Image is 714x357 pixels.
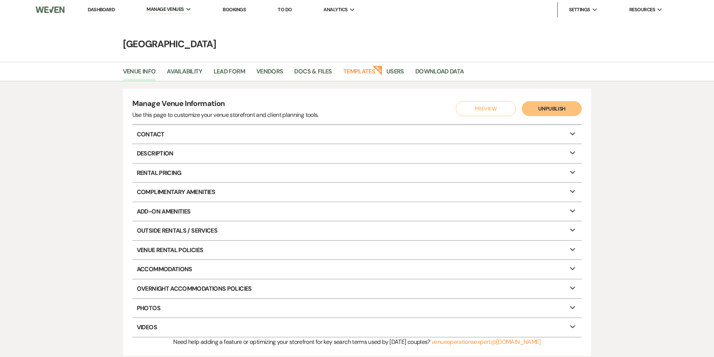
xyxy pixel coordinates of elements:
[415,67,464,81] a: Download Data
[123,67,156,81] a: Venue Info
[256,67,283,81] a: Vendors
[522,101,582,116] button: Unpublish
[132,221,582,240] p: Outside Rentals / Services
[167,67,202,81] a: Availability
[132,241,582,260] p: Venue Rental Policies
[132,279,582,298] p: Overnight Accommodations Policies
[323,6,347,13] span: Analytics
[87,37,627,51] h4: [GEOGRAPHIC_DATA]
[132,202,582,221] p: Add-On Amenities
[456,101,516,116] button: Preview
[132,144,582,163] p: Description
[132,183,582,202] p: Complimentary Amenities
[36,2,64,18] img: Weven Logo
[386,67,404,81] a: Users
[454,101,514,116] a: Preview
[132,299,582,318] p: Photos
[132,318,582,337] p: Videos
[278,6,292,13] a: To Do
[629,6,655,13] span: Resources
[569,6,590,13] span: Settings
[132,260,582,279] p: Accommodations
[132,111,319,119] div: Use this page to customize your venue storefront and client planning tools.
[372,65,383,75] strong: New
[132,164,582,182] p: Rental Pricing
[132,98,319,111] h4: Manage Venue Information
[431,338,541,346] a: venueoperationsexpert@[DOMAIN_NAME]
[147,6,184,13] span: Manage Venues
[223,6,246,13] a: Bookings
[343,67,375,81] a: Templates
[294,67,332,81] a: Docs & Files
[173,338,430,346] span: Need help adding a feature or optimizing your storefront for key search terms used by [DATE] coup...
[88,6,115,13] a: Dashboard
[132,125,582,144] p: Contact
[214,67,245,81] a: Lead Form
